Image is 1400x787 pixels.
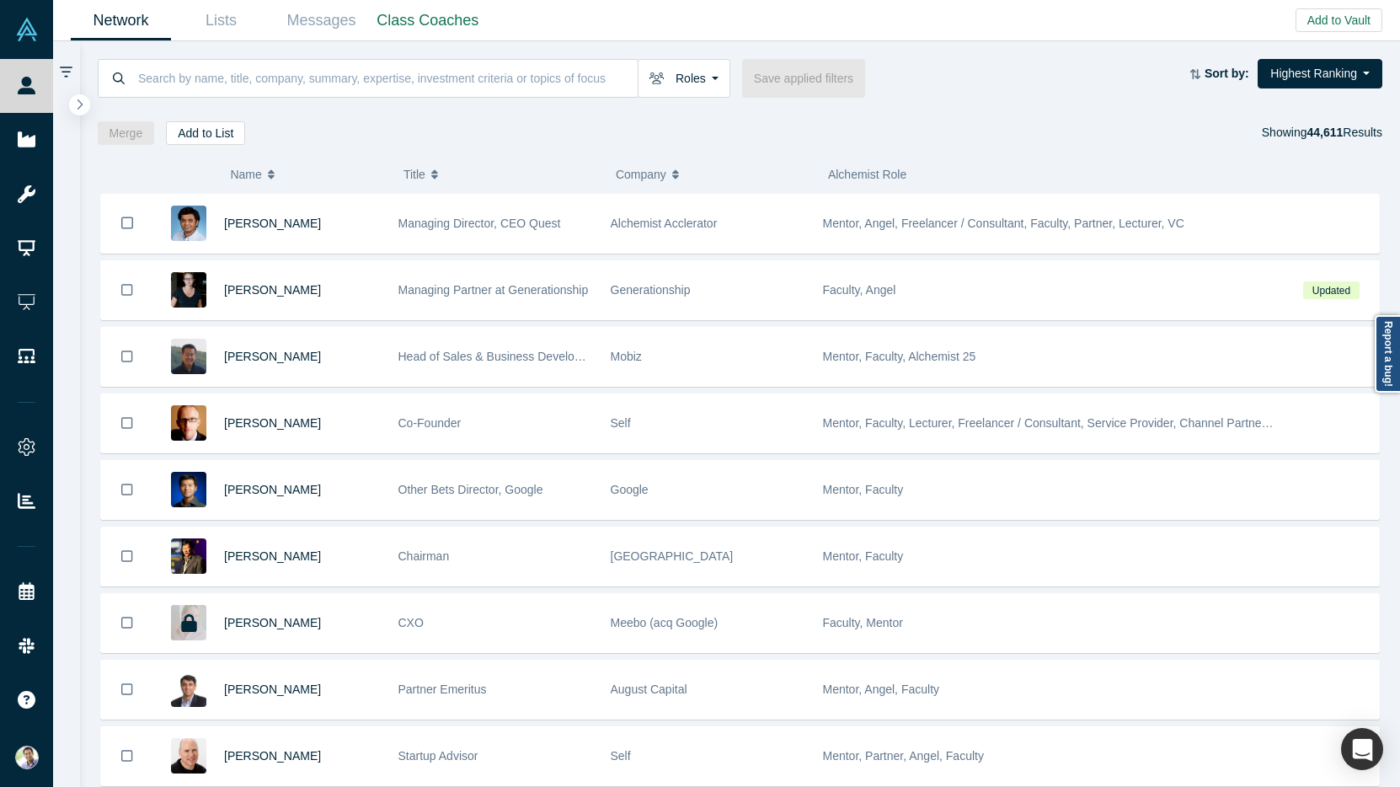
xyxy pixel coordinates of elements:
[611,483,649,496] span: Google
[823,549,904,563] span: Mentor, Faculty
[171,538,206,574] img: Timothy Chou's Profile Image
[638,59,730,98] button: Roles
[171,672,206,707] img: Vivek Mehra's Profile Image
[98,121,155,145] button: Merge
[828,168,906,181] span: Alchemist Role
[224,217,321,230] a: [PERSON_NAME]
[611,616,719,629] span: Meebo (acq Google)
[230,157,261,192] span: Name
[101,594,153,652] button: Bookmark
[1303,281,1359,299] span: Updated
[224,416,321,430] a: [PERSON_NAME]
[1296,8,1382,32] button: Add to Vault
[1258,59,1382,88] button: Highest Ranking
[166,121,245,145] button: Add to List
[171,472,206,507] img: Steven Kan's Profile Image
[823,616,903,629] span: Faculty, Mentor
[224,549,321,563] a: [PERSON_NAME]
[1262,121,1382,145] div: Showing
[101,461,153,519] button: Bookmark
[224,683,321,696] a: [PERSON_NAME]
[398,350,654,363] span: Head of Sales & Business Development (interim)
[398,283,589,297] span: Managing Partner at Generationship
[224,749,321,763] a: [PERSON_NAME]
[271,1,371,40] a: Messages
[611,217,718,230] span: Alchemist Acclerator
[398,217,561,230] span: Managing Director, CEO Quest
[1306,126,1382,139] span: Results
[398,416,462,430] span: Co-Founder
[398,683,487,696] span: Partner Emeritus
[742,59,865,98] button: Save applied filters
[398,749,478,763] span: Startup Advisor
[1306,126,1343,139] strong: 44,611
[823,283,896,297] span: Faculty, Angel
[101,394,153,452] button: Bookmark
[1375,315,1400,393] a: Report a bug!
[171,738,206,774] img: Adam Frankl's Profile Image
[616,157,810,192] button: Company
[171,272,206,308] img: Rachel Chalmers's Profile Image
[823,217,1184,230] span: Mentor, Angel, Freelancer / Consultant, Faculty, Partner, Lecturer, VC
[823,416,1376,430] span: Mentor, Faculty, Lecturer, Freelancer / Consultant, Service Provider, Channel Partner, Corporate ...
[101,194,153,253] button: Bookmark
[611,549,734,563] span: [GEOGRAPHIC_DATA]
[398,549,450,563] span: Chairman
[224,283,321,297] a: [PERSON_NAME]
[823,483,904,496] span: Mentor, Faculty
[230,157,386,192] button: Name
[101,527,153,586] button: Bookmark
[101,727,153,785] button: Bookmark
[403,157,598,192] button: Title
[823,683,940,696] span: Mentor, Angel, Faculty
[136,58,638,98] input: Search by name, title, company, summary, expertise, investment criteria or topics of focus
[371,1,484,40] a: Class Coaches
[611,416,631,430] span: Self
[171,1,271,40] a: Lists
[1205,67,1249,80] strong: Sort by:
[101,261,153,319] button: Bookmark
[611,350,642,363] span: Mobiz
[398,483,543,496] span: Other Bets Director, Google
[403,157,425,192] span: Title
[398,616,424,629] span: CXO
[616,157,666,192] span: Company
[15,746,39,769] img: Ravi Belani's Account
[71,1,171,40] a: Network
[171,206,206,241] img: Gnani Palanikumar's Profile Image
[101,328,153,386] button: Bookmark
[611,683,687,696] span: August Capital
[101,661,153,719] button: Bookmark
[611,749,631,763] span: Self
[224,350,321,363] a: [PERSON_NAME]
[823,749,984,763] span: Mentor, Partner, Angel, Faculty
[15,18,39,41] img: Alchemist Vault Logo
[224,616,321,629] a: [PERSON_NAME]
[823,350,976,363] span: Mentor, Faculty, Alchemist 25
[171,339,206,374] img: Michael Chang's Profile Image
[171,405,206,441] img: Robert Winder's Profile Image
[611,283,691,297] span: Generationship
[224,483,321,496] a: [PERSON_NAME]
